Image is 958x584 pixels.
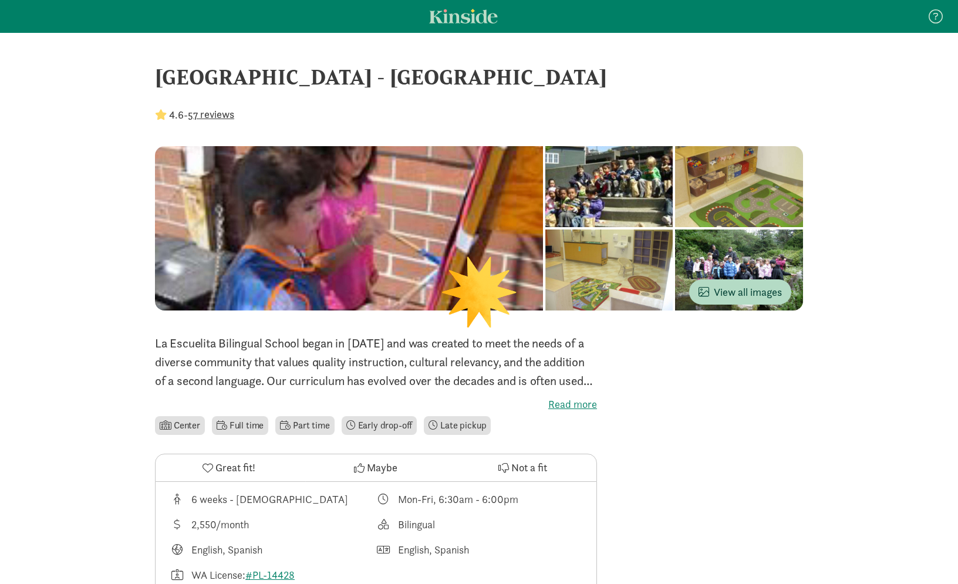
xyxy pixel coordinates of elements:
button: View all images [689,279,791,305]
a: Kinside [429,9,498,23]
div: - [155,107,234,123]
li: Late pickup [424,416,491,435]
button: Maybe [302,454,449,481]
div: 2,550/month [191,517,249,532]
div: Mon-Fri, 6:30am - 6:00pm [398,491,518,507]
button: Great fit! [156,454,302,481]
strong: 4.6 [169,108,184,121]
div: This provider's education philosophy [376,517,583,532]
div: Languages spoken [376,542,583,558]
li: Part time [275,416,334,435]
a: #PL-14428 [245,568,295,582]
div: Average tuition for this program [170,517,376,532]
div: Languages taught [170,542,376,558]
p: La Escuelita Bilingual School began in [DATE] and was created to meet the needs of a diverse comm... [155,334,597,390]
div: Bilingual [398,517,435,532]
span: Not a fit [511,460,547,475]
li: Center [155,416,205,435]
div: English, Spanish [398,542,469,558]
span: Great fit! [215,460,255,475]
div: Class schedule [376,491,583,507]
button: 57 reviews [188,106,234,122]
div: 6 weeks - [DEMOGRAPHIC_DATA] [191,491,348,507]
button: Not a fit [450,454,596,481]
div: English, Spanish [191,542,262,558]
label: Read more [155,397,597,411]
span: View all images [699,284,782,300]
div: Age range for children that this provider cares for [170,491,376,507]
li: Early drop-off [342,416,417,435]
span: Maybe [367,460,397,475]
div: [GEOGRAPHIC_DATA] - [GEOGRAPHIC_DATA] [155,61,803,93]
li: Full time [212,416,268,435]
